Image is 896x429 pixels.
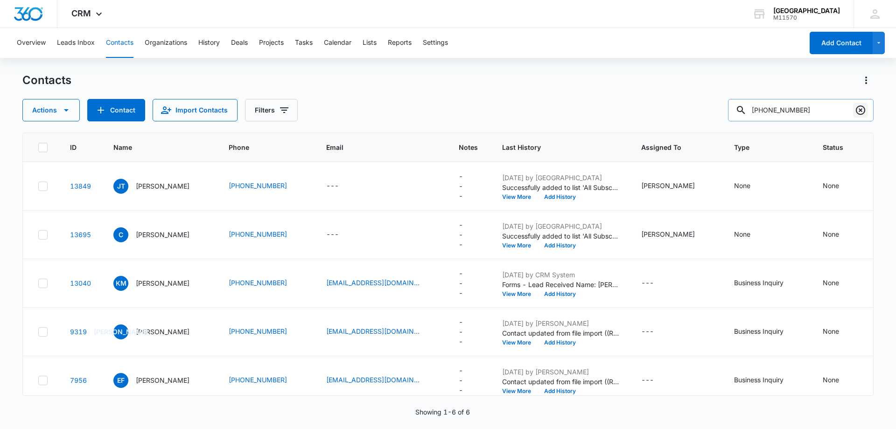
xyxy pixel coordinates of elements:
[734,142,787,152] span: Type
[459,366,463,395] div: ---
[773,7,840,14] div: account name
[459,317,463,346] div: ---
[823,375,856,386] div: Status - None - Select to Edit Field
[113,276,128,291] span: KM
[229,326,304,338] div: Phone - (832) 530-1026 - Select to Edit Field
[113,227,128,242] span: C
[113,179,128,194] span: JT
[295,28,313,58] button: Tasks
[459,142,480,152] span: Notes
[459,220,480,249] div: Notes - - Select to Edit Field
[641,375,654,386] div: ---
[641,229,712,240] div: Assigned To - Cynthia Peraza - Select to Edit Field
[229,278,287,288] a: [PHONE_NUMBER]
[734,278,800,289] div: Type - Business Inquiry - Select to Edit Field
[388,28,412,58] button: Reports
[853,103,868,118] button: Clear
[326,375,420,385] a: [EMAIL_ADDRESS][DOMAIN_NAME]
[538,291,582,297] button: Add History
[229,181,304,192] div: Phone - (832) 530-7733 - Select to Edit Field
[113,373,206,388] div: Name - Emma Fajardo - Select to Edit Field
[459,220,463,249] div: ---
[113,324,206,339] div: Name - Jose Acosta - Select to Edit Field
[70,231,91,239] a: Navigate to contact details page for Carlos
[502,280,619,289] p: Forms - Lead Received Name: [PERSON_NAME] Email: [EMAIL_ADDRESS][DOMAIN_NAME] Phone: [PHONE_NUMBE...
[728,99,874,121] input: Search Contacts
[57,28,95,58] button: Leads Inbox
[136,327,189,337] p: [PERSON_NAME]
[641,181,695,190] div: [PERSON_NAME]
[502,183,619,192] p: Successfully added to list 'All Subscribers'.
[502,243,538,248] button: View More
[326,142,423,152] span: Email
[229,375,304,386] div: Phone - (832) 530-1981 - Select to Edit Field
[459,268,463,298] div: ---
[229,326,287,336] a: [PHONE_NUMBER]
[823,181,839,190] div: None
[113,179,206,194] div: Name - Juliet Tabares - Select to Edit Field
[502,377,619,387] p: Contact updated from file import ((R)M11570 - Alegria Gardens contact-form-small-2023-11-30 - con...
[734,278,784,288] div: Business Inquiry
[229,142,290,152] span: Phone
[113,276,206,291] div: Name - Kimberly M Hector - Select to Edit Field
[641,326,671,338] div: Assigned To - - Select to Edit Field
[538,388,582,394] button: Add History
[153,99,238,121] button: Import Contacts
[538,194,582,200] button: Add History
[113,373,128,388] span: EF
[538,243,582,248] button: Add History
[641,181,712,192] div: Assigned To - Cynthia Peraza - Select to Edit Field
[734,326,784,336] div: Business Inquiry
[87,99,145,121] button: Add Contact
[641,278,671,289] div: Assigned To - - Select to Edit Field
[810,32,873,54] button: Add Contact
[113,227,206,242] div: Name - Carlos - Select to Edit Field
[326,229,339,240] div: ---
[502,221,619,231] p: [DATE] by [GEOGRAPHIC_DATA]
[734,326,800,338] div: Type - Business Inquiry - Select to Edit Field
[823,326,856,338] div: Status - None - Select to Edit Field
[22,99,80,121] button: Actions
[459,171,463,201] div: ---
[641,326,654,338] div: ---
[326,326,420,336] a: [EMAIL_ADDRESS][DOMAIN_NAME]
[459,171,480,201] div: Notes - - Select to Edit Field
[459,268,480,298] div: Notes - - Select to Edit Field
[136,278,189,288] p: [PERSON_NAME]
[363,28,377,58] button: Lists
[502,291,538,297] button: View More
[145,28,187,58] button: Organizations
[823,278,856,289] div: Status - None - Select to Edit Field
[641,278,654,289] div: ---
[326,375,436,386] div: Email - emmafajardo08@gmail.com - Select to Edit Field
[502,367,619,377] p: [DATE] by [PERSON_NAME]
[734,181,750,190] div: None
[773,14,840,21] div: account id
[71,8,91,18] span: CRM
[136,375,189,385] p: [PERSON_NAME]
[502,340,538,345] button: View More
[734,375,800,386] div: Type - Business Inquiry - Select to Edit Field
[734,181,767,192] div: Type - None - Select to Edit Field
[502,194,538,200] button: View More
[136,230,189,239] p: [PERSON_NAME]
[113,324,128,339] span: [PERSON_NAME]
[113,142,193,152] span: Name
[538,340,582,345] button: Add History
[326,229,356,240] div: Email - - Select to Edit Field
[70,328,87,336] a: Navigate to contact details page for Jose Acosta
[70,142,77,152] span: ID
[415,407,470,417] p: Showing 1-6 of 6
[734,229,767,240] div: Type - None - Select to Edit Field
[423,28,448,58] button: Settings
[502,318,619,328] p: [DATE] by [PERSON_NAME]
[259,28,284,58] button: Projects
[641,142,698,152] span: Assigned To
[859,73,874,88] button: Actions
[823,142,843,152] span: Status
[459,317,480,346] div: Notes - - Select to Edit Field
[823,229,856,240] div: Status - None - Select to Edit Field
[324,28,351,58] button: Calendar
[502,328,619,338] p: Contact updated from file import ((R)M11570 - Alegria Gardens contact-form-small-2023-11-30 - con...
[229,278,304,289] div: Phone - (832) 530-9917 - Select to Edit Field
